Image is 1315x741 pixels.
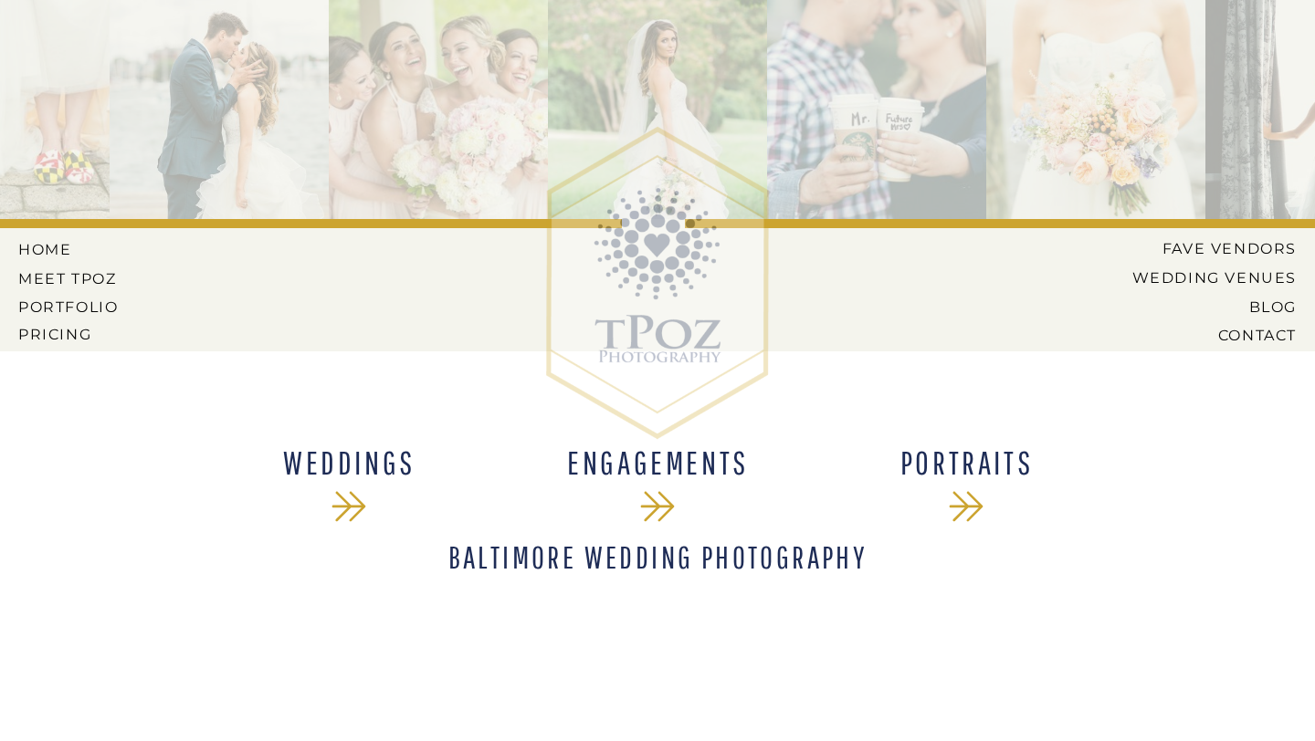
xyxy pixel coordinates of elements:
[1118,298,1297,315] a: BLOG
[1147,240,1297,256] a: Fave Vendors
[1153,327,1297,343] a: CONTACT
[230,446,468,481] a: WEDDINGS
[18,241,100,257] a: HOME
[1104,269,1297,286] a: Wedding Venues
[18,270,118,287] a: MEET tPoz
[18,298,122,315] a: PORTFOLIO
[539,446,777,481] a: ENGAGEMENTS
[18,326,122,342] a: Pricing
[257,542,1059,589] h1: Baltimore Wedding Photography
[847,446,1086,481] a: Portraits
